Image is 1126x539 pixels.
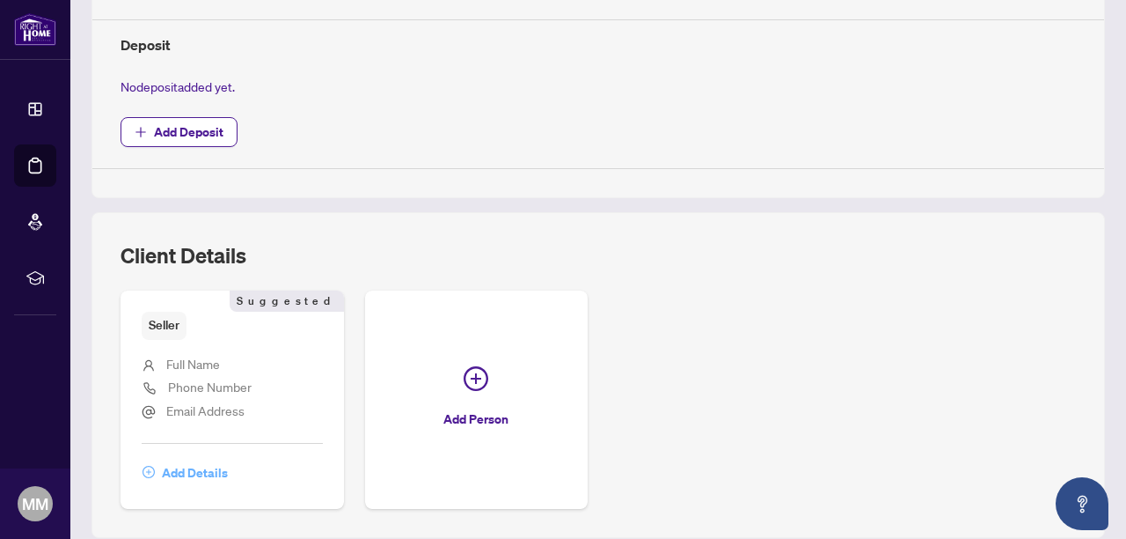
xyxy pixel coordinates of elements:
span: Add Person [443,405,508,433]
span: No deposit added yet. [121,78,235,94]
span: Add Details [162,459,228,487]
span: Suggested [230,291,344,312]
button: Add Details [142,458,229,488]
span: MM [22,491,48,516]
span: plus-circle [143,466,155,478]
button: Add Person [365,291,589,508]
span: Seller [142,312,186,339]
h4: Deposit [121,34,1076,55]
span: Full Name [166,356,220,372]
span: Phone Number [168,379,252,395]
button: Add Deposit [121,117,238,147]
button: Open asap [1056,477,1108,530]
span: plus-circle [464,366,488,391]
img: logo [14,13,56,46]
span: Email Address [166,402,245,418]
h2: Client Details [121,241,246,269]
span: plus [135,126,147,138]
span: Add Deposit [154,118,223,146]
